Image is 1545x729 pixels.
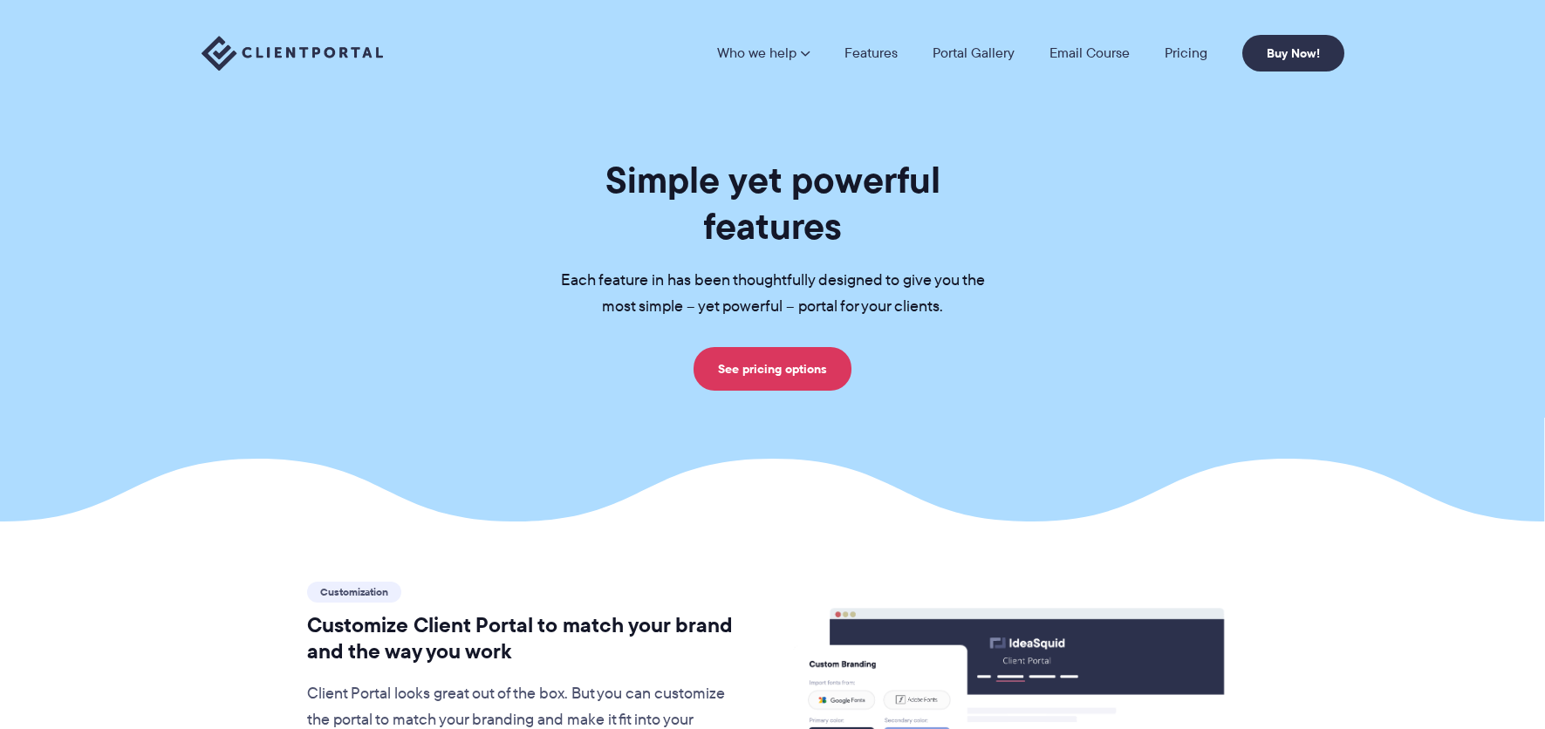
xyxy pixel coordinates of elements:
[1049,46,1130,60] a: Email Course
[533,268,1013,320] p: Each feature in has been thoughtfully designed to give you the most simple – yet powerful – porta...
[307,582,401,603] span: Customization
[933,46,1015,60] a: Portal Gallery
[1165,46,1207,60] a: Pricing
[694,347,851,391] a: See pricing options
[533,157,1013,249] h1: Simple yet powerful features
[307,612,748,664] h2: Customize Client Portal to match your brand and the way you work
[1242,35,1344,72] a: Buy Now!
[844,46,898,60] a: Features
[717,46,810,60] a: Who we help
